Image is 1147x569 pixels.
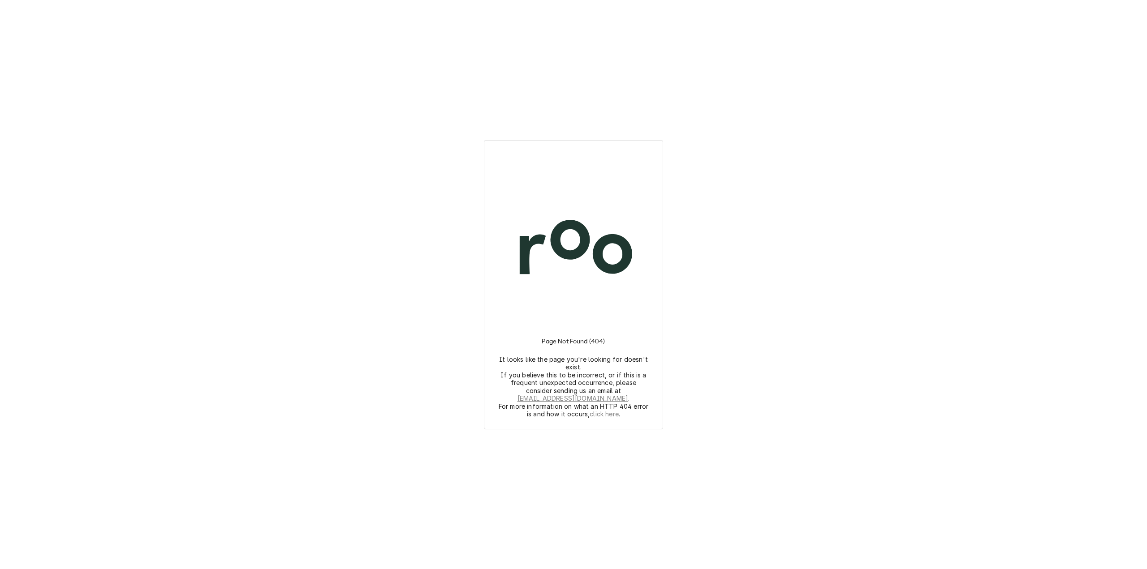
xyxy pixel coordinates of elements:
[498,355,649,371] p: It looks like the page you're looking for doesn't exist.
[517,394,628,402] a: [EMAIL_ADDRESS][DOMAIN_NAME]
[590,410,619,418] a: click here
[495,170,652,327] img: Logo
[498,402,649,418] p: For more information on what an HTTP 404 error is and how it occurs, .
[495,327,652,418] div: Instructions
[542,327,605,355] h3: Page Not Found (404)
[495,151,652,418] div: Logo and Instructions Container
[498,371,649,402] p: If you believe this to be incorrect, or if this is a frequent unexpected occurrence, please consi...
